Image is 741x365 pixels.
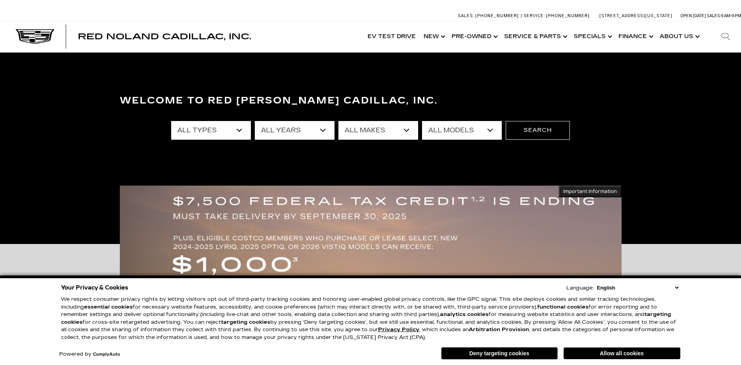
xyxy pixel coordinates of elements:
div: Language: [566,286,594,291]
a: Service: [PHONE_NUMBER] [521,14,592,18]
h3: Welcome to Red [PERSON_NAME] Cadillac, Inc. [120,93,622,109]
a: Finance [615,21,656,52]
span: Your Privacy & Cookies [61,282,128,293]
div: Powered by [59,352,120,357]
a: Pre-Owned [448,21,500,52]
span: Sales: [707,13,721,18]
span: 9 AM-6 PM [721,13,741,18]
p: We respect consumer privacy rights by letting visitors opt out of third-party tracking cookies an... [61,296,680,341]
strong: functional cookies [537,304,589,310]
span: Important Information [563,188,617,195]
a: ComplyAuto [93,352,120,357]
span: Red Noland Cadillac, Inc. [78,32,251,41]
a: Specials [570,21,615,52]
strong: targeting cookies [61,311,671,325]
button: Allow all cookies [564,347,680,359]
a: About Us [656,21,702,52]
select: Filter by year [255,121,335,140]
a: New [420,21,448,52]
a: Service & Parts [500,21,570,52]
strong: targeting cookies [221,319,270,325]
a: Red Noland Cadillac, Inc. [78,33,251,40]
strong: Arbitration Provision [469,326,529,333]
select: Language Select [595,284,680,291]
a: [STREET_ADDRESS][US_STATE] [599,13,673,18]
strong: essential cookies [84,304,133,310]
span: [PHONE_NUMBER] [475,13,519,18]
a: Privacy Policy [378,326,419,333]
a: Sales: [PHONE_NUMBER] [458,14,521,18]
span: Service: [524,13,545,18]
select: Filter by model [422,121,502,140]
select: Filter by type [171,121,251,140]
button: Important Information [559,186,622,197]
a: EV Test Drive [364,21,420,52]
button: Deny targeting cookies [441,347,558,360]
span: Sales: [458,13,474,18]
img: Cadillac Dark Logo with Cadillac White Text [16,29,54,44]
strong: analytics cookies [440,311,489,318]
span: Open [DATE] [680,13,706,18]
span: [PHONE_NUMBER] [546,13,590,18]
select: Filter by make [338,121,418,140]
button: Search [506,121,570,140]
